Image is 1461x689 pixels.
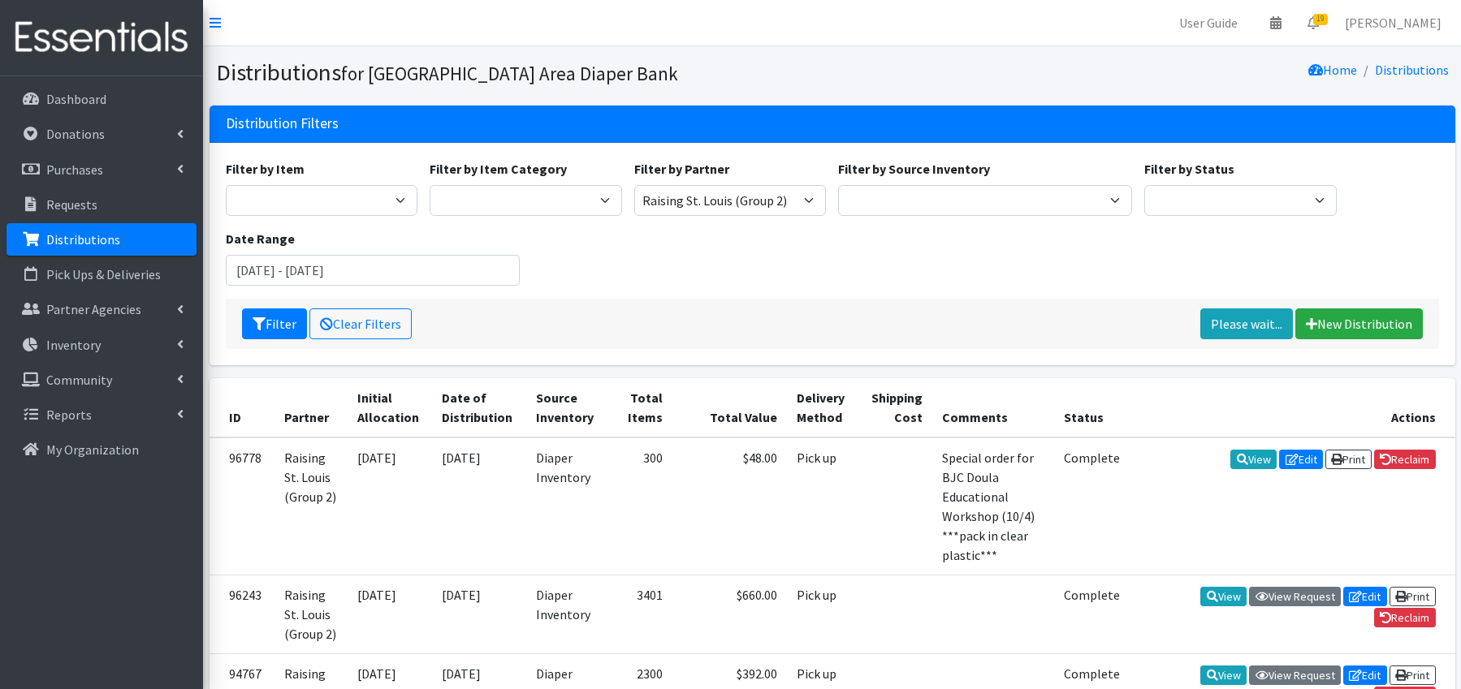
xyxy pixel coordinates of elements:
td: Pick up [787,575,858,653]
p: Reports [46,407,92,423]
a: Home [1308,62,1357,78]
th: Shipping Cost [858,378,931,437]
p: Purchases [46,161,103,178]
p: Distributions [46,231,120,248]
label: Filter by Source Inventory [838,159,990,179]
label: Filter by Item [226,159,305,179]
th: Actions [1130,378,1455,437]
a: View Request [1249,587,1341,606]
label: Date Range [226,229,295,248]
th: Status [1054,378,1130,437]
td: [DATE] [348,437,432,575]
td: Complete [1054,437,1130,575]
label: Filter by Status [1144,159,1234,179]
a: Please wait... [1200,308,1293,339]
td: $660.00 [672,575,787,653]
td: [DATE] [432,575,526,653]
th: ID [210,378,274,437]
a: View [1200,587,1247,606]
td: [DATE] [432,437,526,575]
a: View [1200,665,1247,685]
a: Inventory [6,329,197,361]
td: 300 [607,437,672,575]
a: Purchases [6,153,197,186]
a: My Organization [6,433,197,466]
a: Community [6,364,197,396]
h1: Distributions [216,58,827,87]
th: Date of Distribution [432,378,526,437]
a: Distributions [6,223,197,256]
p: Pick Ups & Deliveries [46,266,161,282]
p: Donations [46,126,105,142]
a: User Guide [1166,6,1251,39]
h3: Distribution Filters [226,115,339,132]
th: Comments [932,378,1055,437]
td: Diaper Inventory [526,437,607,575]
td: $48.00 [672,437,787,575]
a: Print [1325,450,1372,469]
a: View Request [1249,665,1341,685]
a: Distributions [1375,62,1449,78]
input: January 1, 2011 - December 31, 2011 [226,255,520,286]
td: [DATE] [348,575,432,653]
a: Print [1390,665,1436,685]
td: Raising St. Louis (Group 2) [274,437,348,575]
th: Source Inventory [526,378,607,437]
th: Total Items [607,378,672,437]
a: Dashboard [6,83,197,115]
p: Requests [46,196,97,213]
td: Special order for BJC Doula Educational Workshop (10/4) ***pack in clear plastic*** [932,437,1055,575]
a: Donations [6,118,197,150]
a: Edit [1279,450,1323,469]
p: My Organization [46,441,139,458]
td: 3401 [607,575,672,653]
p: Partner Agencies [46,301,141,317]
a: [PERSON_NAME] [1332,6,1455,39]
a: Reports [6,398,197,431]
label: Filter by Partner [634,159,729,179]
td: Complete [1054,575,1130,653]
a: 19 [1295,6,1332,39]
a: Edit [1343,587,1387,606]
td: 96243 [210,575,274,653]
p: Inventory [46,337,101,353]
th: Partner [274,378,348,437]
td: Pick up [787,437,858,575]
img: HumanEssentials [6,11,197,65]
th: Initial Allocation [348,378,432,437]
td: Diaper Inventory [526,575,607,653]
a: Reclaim [1374,608,1436,627]
p: Community [46,372,112,388]
td: Raising St. Louis (Group 2) [274,575,348,653]
a: Requests [6,188,197,221]
span: 19 [1313,14,1328,25]
p: Dashboard [46,91,106,107]
td: 96778 [210,437,274,575]
th: Delivery Method [787,378,858,437]
a: Edit [1343,665,1387,685]
button: Filter [242,308,307,339]
a: New Distribution [1295,308,1423,339]
a: Clear Filters [309,308,412,339]
a: Pick Ups & Deliveries [6,258,197,291]
a: View [1230,450,1277,469]
a: Reclaim [1374,450,1436,469]
a: Partner Agencies [6,293,197,325]
small: for [GEOGRAPHIC_DATA] Area Diaper Bank [341,62,678,85]
label: Filter by Item Category [430,159,567,179]
th: Total Value [672,378,787,437]
a: Print [1390,587,1436,606]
